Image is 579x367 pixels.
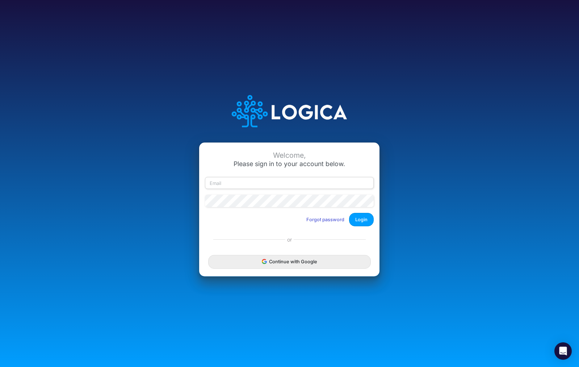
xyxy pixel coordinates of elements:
[349,213,374,226] button: Login
[205,151,374,160] div: Welcome,
[234,160,345,168] span: Please sign in to your account below.
[205,177,374,189] input: Email
[554,342,572,360] div: Open Intercom Messenger
[208,255,370,268] button: Continue with Google
[302,214,349,226] button: Forgot password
